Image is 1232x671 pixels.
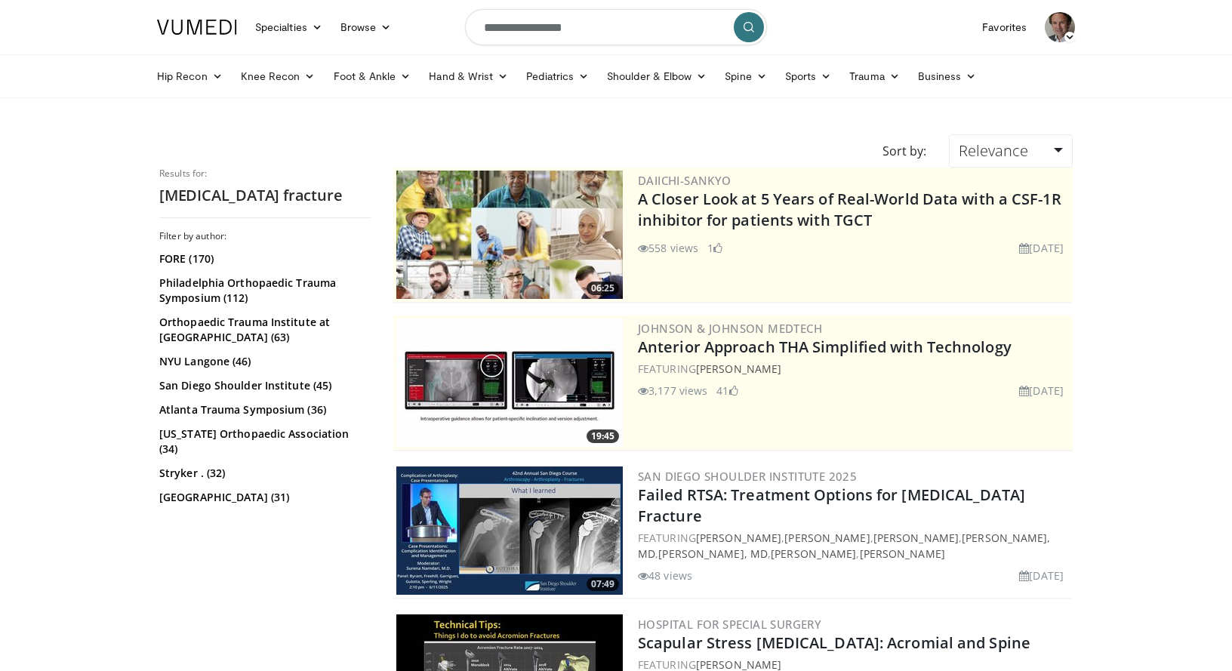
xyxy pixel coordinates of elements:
a: Failed RTSA: Treatment Options for [MEDICAL_DATA] Fracture [638,485,1025,526]
h2: [MEDICAL_DATA] fracture [159,186,371,205]
img: 06bb1c17-1231-4454-8f12-6191b0b3b81a.300x170_q85_crop-smart_upscale.jpg [396,319,623,447]
a: [GEOGRAPHIC_DATA] (31) [159,490,367,505]
a: 07:49 [396,466,623,595]
li: 41 [716,383,738,399]
div: Sort by: [871,134,938,168]
a: Hospital for Special Surgery [638,617,821,632]
a: Hip Recon [148,61,232,91]
a: Philadelphia Orthopaedic Trauma Symposium (112) [159,275,367,306]
a: [PERSON_NAME] [860,546,945,561]
span: Relevance [959,140,1028,161]
div: FEATURING [638,361,1070,377]
a: [PERSON_NAME] [784,531,870,545]
a: Daiichi-Sankyo [638,173,731,188]
a: [PERSON_NAME] [696,362,781,376]
a: Favorites [973,12,1036,42]
a: Shoulder & Elbow [598,61,716,91]
a: Orthopaedic Trauma Institute at [GEOGRAPHIC_DATA] (63) [159,315,367,345]
a: Business [909,61,986,91]
a: Atlanta Trauma Symposium (36) [159,402,367,417]
a: [PERSON_NAME] [771,546,856,561]
span: 07:49 [587,577,619,591]
a: San Diego Shoulder Institute (45) [159,378,367,393]
li: [DATE] [1019,240,1064,256]
p: Results for: [159,168,371,180]
a: A Closer Look at 5 Years of Real-World Data with a CSF-1R inhibitor for patients with TGCT [638,189,1061,230]
a: 06:25 [396,171,623,299]
a: Knee Recon [232,61,325,91]
a: [PERSON_NAME] [873,531,959,545]
img: Avatar [1045,12,1075,42]
a: [US_STATE] Orthopaedic Association (34) [159,426,367,457]
h3: Filter by author: [159,230,371,242]
a: 19:45 [396,319,623,447]
img: a1a5fb28-97c6-4892-91ee-8190a965c773.300x170_q85_crop-smart_upscale.jpg [396,466,623,595]
a: [PERSON_NAME], MD [658,546,768,561]
div: FEATURING , , , , , , [638,530,1070,562]
a: Specialties [246,12,331,42]
span: 19:45 [587,429,619,443]
a: Johnson & Johnson MedTech [638,321,822,336]
li: 1 [707,240,722,256]
a: Trauma [840,61,909,91]
img: VuMedi Logo [157,20,237,35]
li: [DATE] [1019,383,1064,399]
a: Hand & Wrist [420,61,517,91]
img: 93c22cae-14d1-47f0-9e4a-a244e824b022.png.300x170_q85_crop-smart_upscale.jpg [396,171,623,299]
a: FORE (170) [159,251,367,266]
a: Pediatrics [517,61,598,91]
span: 06:25 [587,282,619,295]
a: San Diego Shoulder Institute 2025 [638,469,857,484]
li: [DATE] [1019,568,1064,583]
li: 3,177 views [638,383,707,399]
li: 48 views [638,568,692,583]
a: Browse [331,12,401,42]
li: 558 views [638,240,698,256]
a: Foot & Ankle [325,61,420,91]
a: Stryker . (32) [159,466,367,481]
a: Sports [776,61,841,91]
a: Anterior Approach THA Simplified with Technology [638,337,1012,357]
a: Scapular Stress [MEDICAL_DATA]: Acromial and Spine [638,633,1030,653]
a: NYU Langone (46) [159,354,367,369]
a: [PERSON_NAME] [696,531,781,545]
input: Search topics, interventions [465,9,767,45]
a: Relevance [949,134,1073,168]
a: Spine [716,61,775,91]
